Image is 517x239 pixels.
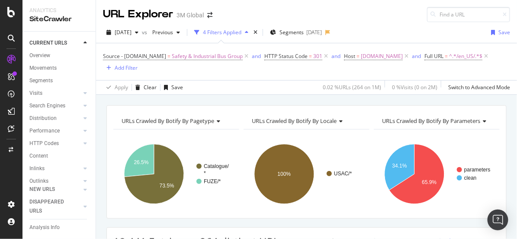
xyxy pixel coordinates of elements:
button: and [331,52,340,60]
h4: URLs Crawled By Botify By parameters [380,114,493,128]
button: [DATE] [103,26,142,39]
span: URLs Crawled By Botify By parameters [382,117,480,125]
div: Save [171,84,183,91]
a: DISAPPEARED URLS [29,197,81,216]
a: Inlinks [29,164,81,173]
div: Analysis Info [29,223,60,232]
div: Apply [115,84,128,91]
div: Add Filter [115,64,138,71]
div: times [252,28,259,37]
svg: A chart. [244,136,367,212]
a: Distribution [29,114,81,123]
span: vs [142,29,149,36]
a: Search Engines [29,101,81,110]
div: 0.02 % URLs ( 264 on 1M ) [323,84,381,91]
span: Segments [279,29,304,36]
div: Content [29,152,48,161]
text: clean [464,175,477,181]
button: Apply [103,81,128,94]
button: Save [161,81,183,94]
span: Full URL [424,52,443,60]
svg: A chart. [113,136,237,212]
a: HTTP Codes [29,139,81,148]
div: CURRENT URLS [29,39,67,48]
div: URL Explorer [103,7,173,22]
input: Find a URL [427,7,510,22]
div: Movements [29,64,57,73]
div: Segments [29,76,53,85]
text: Catalogue/ [204,163,229,169]
text: 73.5% [160,183,174,189]
a: Segments [29,76,90,85]
text: 26.5% [134,159,148,165]
span: URLs Crawled By Botify By locale [252,117,337,125]
text: 65.9% [422,179,437,185]
div: HTTP Codes [29,139,59,148]
div: 3M Global [177,11,204,19]
a: Overview [29,51,90,60]
div: Open Intercom Messenger [488,210,508,230]
div: Switch to Advanced Mode [448,84,510,91]
a: NEW URLS [29,185,81,194]
span: Source - [DOMAIN_NAME] [103,52,166,60]
text: FUZE/* [204,178,221,184]
button: Save [488,26,510,39]
div: Save [498,29,510,36]
div: SiteCrawler [29,14,89,24]
div: NEW URLS [29,185,55,194]
a: CURRENT URLS [29,39,81,48]
button: Switch to Advanced Mode [445,81,510,94]
span: = [309,52,312,60]
div: 0 % Visits ( 0 on 2M ) [392,84,437,91]
span: ^.*/en_US/.*$ [449,50,482,62]
span: HTTP Status Code [264,52,308,60]
span: 301 [313,50,322,62]
div: arrow-right-arrow-left [207,12,212,18]
div: DISAPPEARED URLS [29,197,73,216]
a: Performance [29,126,81,136]
button: Segments[DATE] [267,26,325,39]
span: = [445,52,448,60]
a: Analysis Info [29,223,90,232]
div: Clear [144,84,157,91]
span: = [167,52,170,60]
a: Movements [29,64,90,73]
button: and [412,52,421,60]
div: [DATE] [306,29,322,36]
span: URLs Crawled By Botify By pagetype [122,117,214,125]
div: Overview [29,51,50,60]
a: Outlinks [29,177,81,186]
h4: URLs Crawled By Botify By locale [250,114,362,128]
div: Analytics [29,7,89,14]
div: 4 Filters Applied [203,29,241,36]
span: Safety & Industrial Bus Group [172,50,243,62]
button: 4 Filters Applied [191,26,252,39]
svg: A chart. [374,136,498,212]
span: = [356,52,360,60]
a: Content [29,152,90,161]
a: Visits [29,89,81,98]
div: Distribution [29,114,57,123]
h4: URLs Crawled By Botify By pagetype [120,114,231,128]
div: Outlinks [29,177,48,186]
button: and [252,52,261,60]
text: USAC/* [334,171,352,177]
div: Search Engines [29,101,65,110]
span: 2025 Jul. 13th [115,29,132,36]
div: Inlinks [29,164,45,173]
span: [DOMAIN_NAME] [361,50,403,62]
button: Clear [132,81,157,94]
text: 100% [277,171,291,177]
div: Visits [29,89,42,98]
span: Host [344,52,355,60]
text: parameters [464,167,491,173]
div: Performance [29,126,60,136]
span: Previous [149,29,173,36]
button: Previous [149,26,183,39]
